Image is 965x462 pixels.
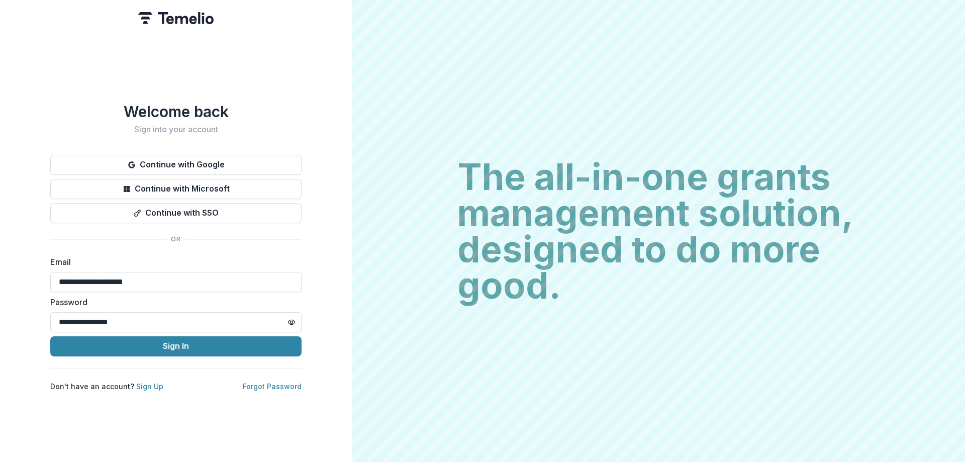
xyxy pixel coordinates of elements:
a: Sign Up [136,382,163,391]
label: Password [50,296,296,308]
button: Continue with Microsoft [50,179,302,199]
h2: Sign into your account [50,125,302,134]
img: Temelio [138,12,214,24]
p: Don't have an account? [50,381,163,392]
h1: Welcome back [50,103,302,121]
a: Forgot Password [243,382,302,391]
label: Email [50,256,296,268]
button: Continue with SSO [50,203,302,223]
button: Continue with Google [50,155,302,175]
button: Toggle password visibility [283,314,300,330]
button: Sign In [50,336,302,356]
